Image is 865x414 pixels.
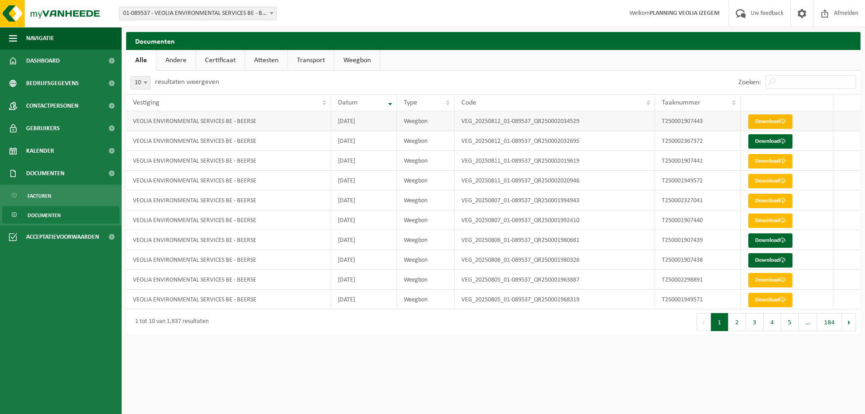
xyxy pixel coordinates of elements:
[455,230,655,250] td: VEG_20250806_01-089537_QR250001980681
[461,99,476,106] span: Code
[245,50,287,71] a: Attesten
[331,171,396,191] td: [DATE]
[27,207,61,224] span: Documenten
[748,214,792,228] a: Download
[288,50,334,71] a: Transport
[748,273,792,287] a: Download
[126,50,156,71] a: Alle
[331,191,396,210] td: [DATE]
[781,313,799,331] button: 5
[455,210,655,230] td: VEG_20250807_01-089537_QR250001992410
[26,72,79,95] span: Bedrijfsgegevens
[131,77,150,89] span: 10
[455,191,655,210] td: VEG_20250807_01-089537_QR250001994943
[26,117,60,140] span: Gebruikers
[26,140,54,162] span: Kalender
[397,210,455,230] td: Weegbon
[126,151,331,171] td: VEOLIA ENVIRONMENTAL SERVICES BE - BEERSE
[133,99,159,106] span: Vestiging
[331,230,396,250] td: [DATE]
[748,194,792,208] a: Download
[455,111,655,131] td: VEG_20250812_01-089537_QR250002034529
[119,7,276,20] span: 01-089537 - VEOLIA ENVIRONMENTAL SERVICES BE - BEERSE
[331,250,396,270] td: [DATE]
[748,154,792,168] a: Download
[26,162,64,185] span: Documenten
[711,313,728,331] button: 1
[126,171,331,191] td: VEOLIA ENVIRONMENTAL SERVICES BE - BEERSE
[126,191,331,210] td: VEOLIA ENVIRONMENTAL SERVICES BE - BEERSE
[455,290,655,309] td: VEG_20250805_01-089537_QR250001968319
[697,313,711,331] button: Previous
[655,230,741,250] td: T250001907439
[131,314,209,330] div: 1 tot 10 van 1,837 resultaten
[655,111,741,131] td: T250001907443
[331,131,396,151] td: [DATE]
[196,50,245,71] a: Certificaat
[126,250,331,270] td: VEOLIA ENVIRONMENTAL SERVICES BE - BEERSE
[26,226,99,248] span: Acceptatievoorwaarden
[650,10,719,17] strong: PLANNING VEOLIA IZEGEM
[126,230,331,250] td: VEOLIA ENVIRONMENTAL SERVICES BE - BEERSE
[126,210,331,230] td: VEOLIA ENVIRONMENTAL SERVICES BE - BEERSE
[2,187,119,204] a: Facturen
[156,50,196,71] a: Andere
[126,131,331,151] td: VEOLIA ENVIRONMENTAL SERVICES BE - BEERSE
[455,151,655,171] td: VEG_20250811_01-089537_QR250002019619
[126,111,331,131] td: VEOLIA ENVIRONMENTAL SERVICES BE - BEERSE
[397,270,455,290] td: Weegbon
[455,270,655,290] td: VEG_20250805_01-089537_QR250001963887
[655,250,741,270] td: T250001907438
[126,32,860,50] h2: Documenten
[455,250,655,270] td: VEG_20250806_01-089537_QR250001980326
[455,171,655,191] td: VEG_20250811_01-089537_QR250002020946
[748,174,792,188] a: Download
[397,191,455,210] td: Weegbon
[397,131,455,151] td: Weegbon
[26,27,54,50] span: Navigatie
[119,7,277,20] span: 01-089537 - VEOLIA ENVIRONMENTAL SERVICES BE - BEERSE
[748,253,792,268] a: Download
[126,290,331,309] td: VEOLIA ENVIRONMENTAL SERVICES BE - BEERSE
[334,50,380,71] a: Weegbon
[655,151,741,171] td: T250001907441
[738,79,761,86] label: Zoeken:
[126,270,331,290] td: VEOLIA ENVIRONMENTAL SERVICES BE - BEERSE
[397,230,455,250] td: Weegbon
[655,270,741,290] td: T250002298891
[331,151,396,171] td: [DATE]
[2,206,119,223] a: Documenten
[331,290,396,309] td: [DATE]
[131,76,150,90] span: 10
[331,270,396,290] td: [DATE]
[728,313,746,331] button: 2
[155,78,219,86] label: resultaten weergeven
[842,313,856,331] button: Next
[26,95,78,117] span: Contactpersonen
[655,290,741,309] td: T250001949571
[748,293,792,307] a: Download
[655,191,741,210] td: T250002327041
[397,250,455,270] td: Weegbon
[748,233,792,248] a: Download
[404,99,417,106] span: Type
[455,131,655,151] td: VEG_20250812_01-089537_QR250002032695
[748,114,792,129] a: Download
[331,111,396,131] td: [DATE]
[331,210,396,230] td: [DATE]
[26,50,60,72] span: Dashboard
[799,313,817,331] span: …
[338,99,358,106] span: Datum
[662,99,701,106] span: Taaknummer
[655,131,741,151] td: T250002367372
[655,210,741,230] td: T250001907440
[748,134,792,149] a: Download
[655,171,741,191] td: T250001949572
[397,151,455,171] td: Weegbon
[746,313,764,331] button: 3
[397,111,455,131] td: Weegbon
[764,313,781,331] button: 4
[817,313,842,331] button: 184
[27,187,51,205] span: Facturen
[397,290,455,309] td: Weegbon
